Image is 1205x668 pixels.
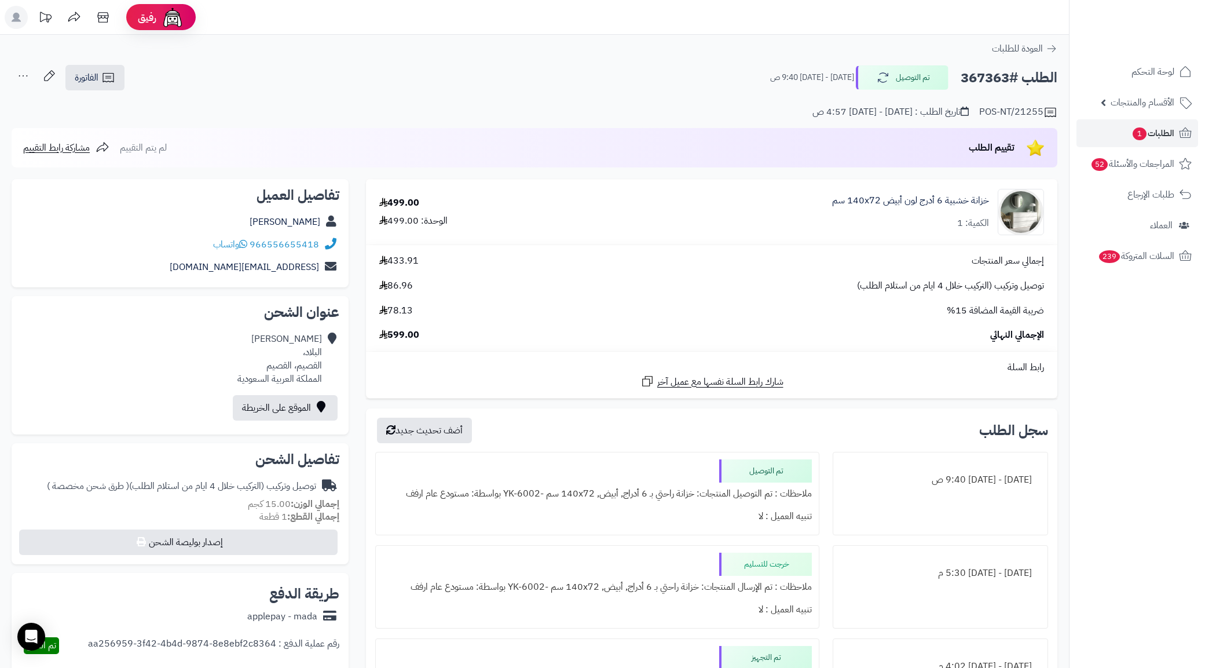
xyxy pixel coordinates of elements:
[170,260,319,274] a: [EMAIL_ADDRESS][DOMAIN_NAME]
[379,279,413,293] span: 86.96
[857,279,1044,293] span: توصيل وتركيب (التركيب خلال 4 ايام من استلام الطلب)
[383,598,812,621] div: تنبيه العميل : لا
[979,105,1057,119] div: POS-NT/21255
[19,530,338,555] button: إصدار بوليصة الشحن
[770,72,854,83] small: [DATE] - [DATE] 9:40 ص
[247,610,317,623] div: applepay - mada
[383,483,812,505] div: ملاحظات : تم التوصيل المنتجات: خزانة راحتي بـ 6 أدراج, أبيض, ‎140x72 سم‏ -YK-6002 بواسطة: مستودع ...
[1092,158,1108,171] span: 52
[213,238,247,251] a: واتساب
[640,374,783,389] a: شارك رابط السلة نفسها مع عميل آخر
[1076,211,1198,239] a: العملاء
[832,194,989,207] a: خزانة خشبية 6 أدرج لون أبيض 140x72 سم
[1099,250,1120,263] span: 239
[992,42,1057,56] a: العودة للطلبات
[377,418,472,443] button: أضف تحديث جديد
[1131,125,1174,141] span: الطلبات
[856,65,948,90] button: تم التوصيل
[1150,217,1173,233] span: العملاء
[379,214,448,228] div: الوحدة: 499.00
[840,562,1041,585] div: [DATE] - [DATE] 5:30 م
[269,587,339,601] h2: طريقة الدفع
[998,189,1043,235] img: 1746709299-1702541934053-68567865785768-1000x1000-90x90.jpg
[21,188,339,202] h2: تفاصيل العميل
[1076,242,1198,270] a: السلات المتروكة239
[947,304,1044,317] span: ضريبة القيمة المضافة 15%
[1076,181,1198,209] a: طلبات الإرجاع
[990,328,1044,342] span: الإجمالي النهائي
[237,333,322,385] div: [PERSON_NAME] البلاد، القصيم، القصيم المملكة العربية السعودية
[120,141,167,155] span: لم يتم التقييم
[657,375,783,389] span: شارك رابط السلة نفسها مع عميل آخر
[138,10,156,24] span: رفيق
[1098,248,1174,264] span: السلات المتروكة
[17,623,45,651] div: Open Intercom Messenger
[961,66,1057,90] h2: الطلب #367363
[31,6,60,32] a: تحديثات المنصة
[840,469,1041,491] div: [DATE] - [DATE] 9:40 ص
[969,141,1014,155] span: تقييم الطلب
[1090,156,1174,172] span: المراجعات والأسئلة
[161,6,184,29] img: ai-face.png
[992,42,1043,56] span: العودة للطلبات
[719,459,812,483] div: تم التوصيل
[21,305,339,319] h2: عنوان الشحن
[1111,94,1174,111] span: الأقسام والمنتجات
[383,576,812,598] div: ملاحظات : تم الإرسال المنتجات: خزانة راحتي بـ 6 أدراج, أبيض, ‎140x72 سم‏ -YK-6002 بواسطة: مستودع ...
[379,196,419,210] div: 499.00
[1076,150,1198,178] a: المراجعات والأسئلة52
[1076,119,1198,147] a: الطلبات1
[23,141,109,155] a: مشاركة رابط التقييم
[972,254,1044,268] span: إجمالي سعر المنتجات
[812,105,969,119] div: تاريخ الطلب : [DATE] - [DATE] 4:57 ص
[259,510,339,524] small: 1 قطعة
[47,479,129,493] span: ( طرق شحن مخصصة )
[65,65,124,90] a: الفاتورة
[957,217,989,230] div: الكمية: 1
[379,328,419,342] span: 599.00
[233,395,338,421] a: الموقع على الخريطة
[250,215,320,229] a: [PERSON_NAME]
[1133,127,1147,140] span: 1
[1076,58,1198,86] a: لوحة التحكم
[1127,187,1174,203] span: طلبات الإرجاع
[379,304,413,317] span: 78.13
[23,141,90,155] span: مشاركة رابط التقييم
[383,505,812,528] div: تنبيه العميل : لا
[47,480,316,493] div: توصيل وتركيب (التركيب خلال 4 ايام من استلام الطلب)
[21,452,339,466] h2: تفاصيل الشحن
[379,254,419,268] span: 433.91
[1126,32,1194,57] img: logo-2.png
[371,361,1053,374] div: رابط السلة
[719,553,812,576] div: خرجت للتسليم
[248,497,339,511] small: 15.00 كجم
[250,238,319,251] a: 966556655418
[287,510,339,524] strong: إجمالي القطع:
[291,497,339,511] strong: إجمالي الوزن:
[979,424,1048,437] h3: سجل الطلب
[88,637,339,654] div: رقم عملية الدفع : aa256959-3f42-4b4d-9874-8e8ebf2c8364
[75,71,98,85] span: الفاتورة
[1131,64,1174,80] span: لوحة التحكم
